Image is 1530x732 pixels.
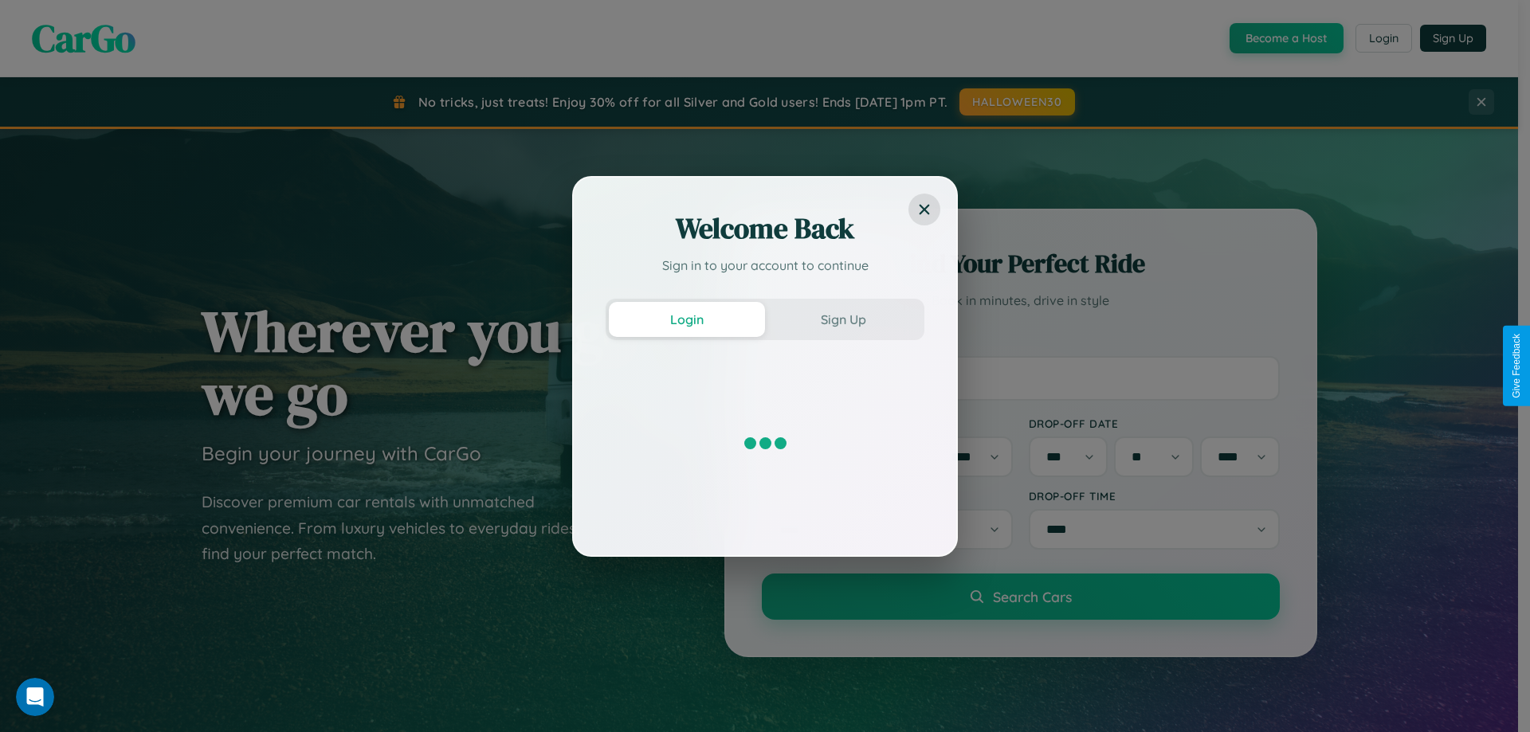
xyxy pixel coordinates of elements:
p: Sign in to your account to continue [606,256,924,275]
button: Login [609,302,765,337]
h2: Welcome Back [606,209,924,248]
iframe: Intercom live chat [16,678,54,716]
button: Sign Up [765,302,921,337]
div: Give Feedback [1511,334,1522,398]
